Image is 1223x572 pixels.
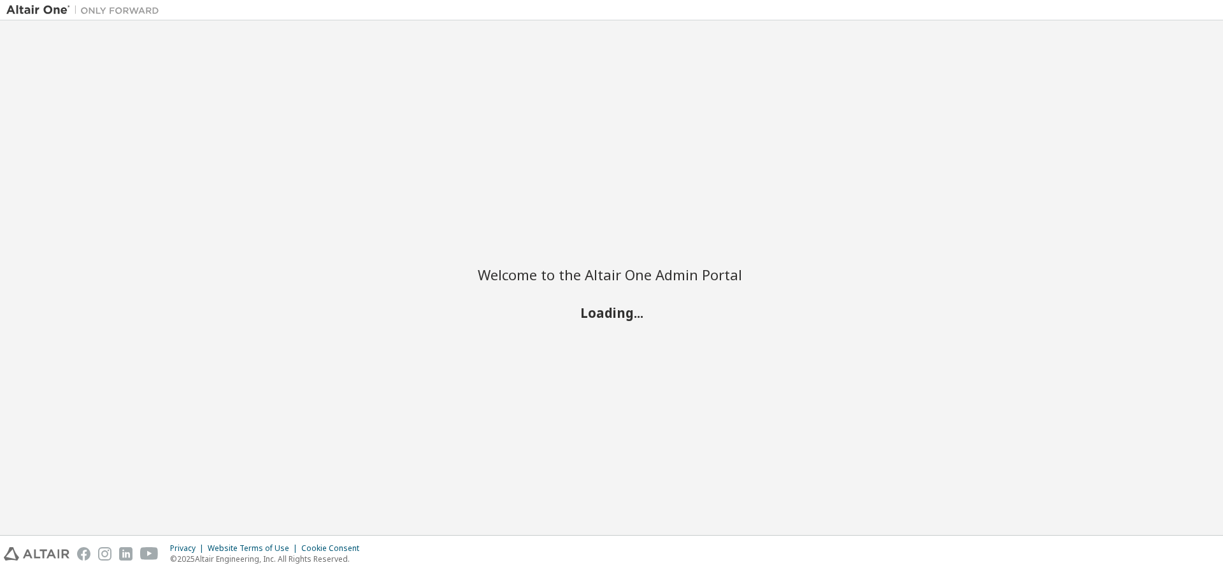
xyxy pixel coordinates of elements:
[170,543,208,554] div: Privacy
[140,547,159,561] img: youtube.svg
[208,543,301,554] div: Website Terms of Use
[77,547,90,561] img: facebook.svg
[4,547,69,561] img: altair_logo.svg
[478,304,745,321] h2: Loading...
[6,4,166,17] img: Altair One
[98,547,111,561] img: instagram.svg
[478,266,745,283] h2: Welcome to the Altair One Admin Portal
[301,543,367,554] div: Cookie Consent
[119,547,132,561] img: linkedin.svg
[170,554,367,564] p: © 2025 Altair Engineering, Inc. All Rights Reserved.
